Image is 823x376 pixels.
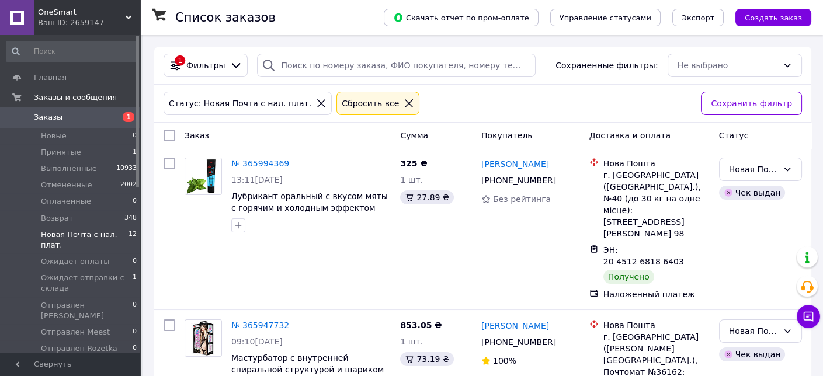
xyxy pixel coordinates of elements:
[493,356,516,365] span: 100%
[560,13,651,22] span: Управление статусами
[133,273,137,294] span: 1
[231,321,289,330] a: № 365947732
[116,163,137,174] span: 10933
[603,158,710,169] div: Нова Пошта
[400,159,427,168] span: 325 ₴
[479,334,558,350] div: [PHONE_NUMBER]
[729,163,778,176] div: Новая Почта с нал. плат.
[41,213,73,224] span: Возврат
[185,131,209,140] span: Заказ
[678,59,778,72] div: Не выбрано
[384,9,539,26] button: Скачать отчет по пром-оплате
[797,305,820,328] button: Чат с покупателем
[185,158,221,194] img: Фото товару
[339,97,401,110] div: Сбросить все
[133,256,137,267] span: 0
[257,54,536,77] input: Поиск по номеру заказа, ФИО покупателя, номеру телефона, Email, номеру накладной
[186,60,225,71] span: Фильтры
[400,190,453,204] div: 27.89 ₴
[400,352,453,366] div: 73.19 ₴
[41,343,117,354] span: Отправлен Rozetka
[400,321,442,330] span: 853.05 ₴
[185,320,221,356] img: Фото товару
[133,343,137,354] span: 0
[41,147,81,158] span: Принятые
[481,320,549,332] a: [PERSON_NAME]
[38,18,140,28] div: Ваш ID: 2659147
[603,319,710,331] div: Нова Пошта
[175,11,276,25] h1: Список заказов
[745,13,802,22] span: Создать заказ
[41,273,133,294] span: Ожидает отправки с склада
[41,229,129,250] span: Новая Почта с нал. плат.
[41,256,110,267] span: Ожидает оплаты
[719,186,786,200] div: Чек выдан
[589,131,671,140] span: Доставка и оплата
[481,131,533,140] span: Покупатель
[231,192,388,224] a: Лубрикант оральный с вкусом мяты с горячим и холодным эффектом "Hot & cold gel" Intt (100 мл)
[481,158,549,170] a: [PERSON_NAME]
[133,196,137,207] span: 0
[41,327,110,337] span: Отправлен Meest
[166,97,314,110] div: Статус: Новая Почта с нал. плат.
[603,270,654,284] div: Получено
[479,172,558,189] div: [PHONE_NUMBER]
[41,180,92,190] span: Отмененные
[231,159,289,168] a: № 365994369
[231,175,283,184] span: 13:11[DATE]
[123,112,134,122] span: 1
[400,175,423,184] span: 1 шт.
[400,131,428,140] span: Сумма
[133,131,137,141] span: 0
[41,163,97,174] span: Выполненные
[34,92,117,103] span: Заказы и сообщения
[603,288,710,300] div: Наложенный платеж
[124,213,137,224] span: 348
[603,169,710,239] div: г. [GEOGRAPHIC_DATA] ([GEOGRAPHIC_DATA].), №40 (до 30 кг на одне місце): [STREET_ADDRESS][PERSON_...
[129,229,137,250] span: 12
[603,245,684,266] span: ЭН: 20 4512 6818 6403
[682,13,714,22] span: Экспорт
[550,9,661,26] button: Управление статусами
[185,158,222,195] a: Фото товару
[711,97,792,110] span: Сохранить фильтр
[393,12,529,23] span: Скачать отчет по пром-оплате
[133,327,137,337] span: 0
[555,60,658,71] span: Сохраненные фильтры:
[735,9,811,26] button: Создать заказ
[729,325,778,337] div: Новая Почта с нал. плат.
[400,337,423,346] span: 1 шт.
[133,147,137,158] span: 1
[724,12,811,22] a: Создать заказ
[133,300,137,321] span: 0
[6,41,138,62] input: Поиск
[672,9,724,26] button: Экспорт
[493,194,551,204] span: Без рейтинга
[231,337,283,346] span: 09:10[DATE]
[34,112,62,123] span: Заказы
[41,300,133,321] span: Отправлен [PERSON_NAME]
[185,319,222,357] a: Фото товару
[120,180,137,190] span: 2002
[38,7,126,18] span: OneSmart
[41,196,91,207] span: Оплаченные
[701,92,802,115] button: Сохранить фильтр
[719,131,749,140] span: Статус
[34,72,67,83] span: Главная
[41,131,67,141] span: Новые
[719,347,786,361] div: Чек выдан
